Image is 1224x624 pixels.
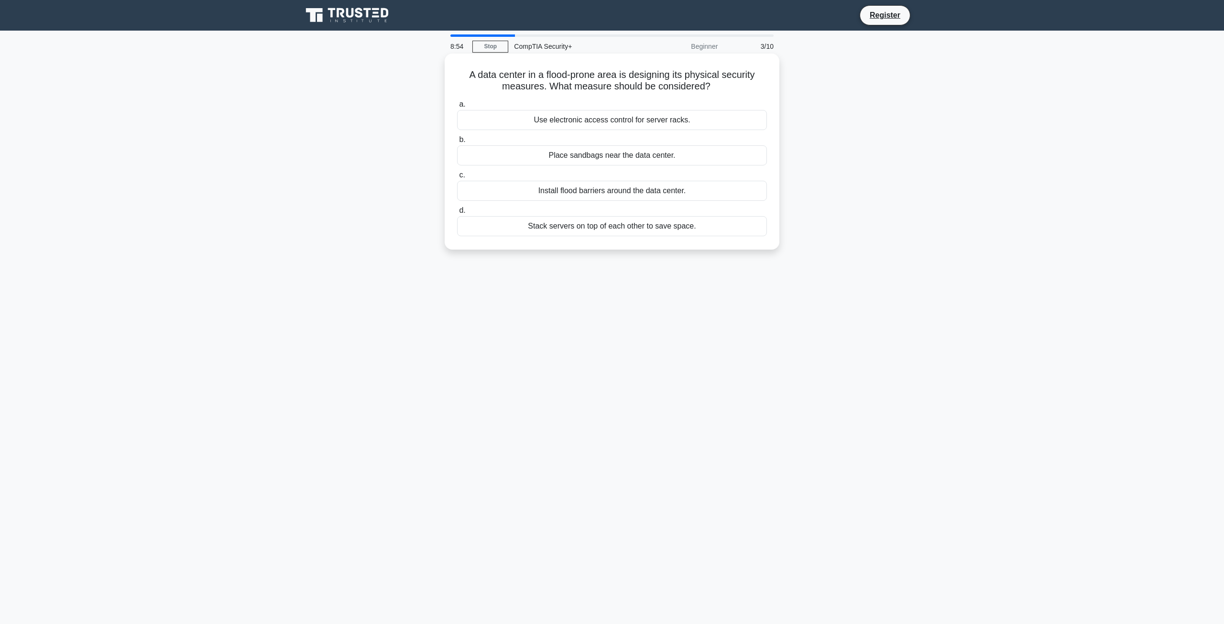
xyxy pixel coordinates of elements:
h5: A data center in a flood-prone area is designing its physical security measures. What measure sho... [456,69,768,93]
div: 3/10 [723,37,779,56]
div: Place sandbags near the data center. [457,145,767,165]
span: a. [459,100,465,108]
span: d. [459,206,465,214]
span: c. [459,171,465,179]
a: Stop [472,41,508,53]
div: 8:54 [445,37,472,56]
div: Beginner [640,37,723,56]
div: Install flood barriers around the data center. [457,181,767,201]
div: Stack servers on top of each other to save space. [457,216,767,236]
span: b. [459,135,465,143]
a: Register [864,9,906,21]
div: CompTIA Security+ [508,37,640,56]
div: Use electronic access control for server racks. [457,110,767,130]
